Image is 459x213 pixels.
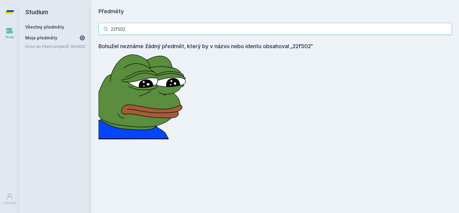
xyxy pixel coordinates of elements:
a: Všechny předměty [25,24,64,29]
input: Název nebo ident předmětu… [99,23,452,35]
span: Moje předměty [25,35,57,41]
a: Úvod do řízení projektů [25,43,71,49]
a: Study [1,24,18,42]
h4: Bohužel neznáme žádný předmět, který by v názvu nebo identu obsahoval „22f502” [99,42,452,51]
div: Uživatel [3,201,16,205]
img: error_picture.png [99,51,189,139]
a: 4SA322 [71,44,85,49]
div: Study [5,35,14,39]
a: Uživatel [1,190,18,208]
h1: Předměty [99,7,452,16]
